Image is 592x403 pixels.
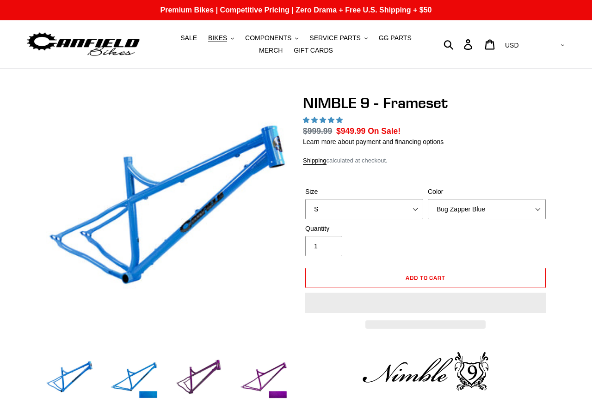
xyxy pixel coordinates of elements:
[46,96,287,337] img: NIMBLE 9 - Frameset
[305,187,423,197] label: Size
[368,125,401,137] span: On Sale!
[240,32,303,44] button: COMPONENTS
[25,30,141,59] img: Canfield Bikes
[305,32,372,44] button: SERVICE PARTS
[208,34,227,42] span: BIKES
[245,34,291,42] span: COMPONENTS
[379,34,412,42] span: GG PARTS
[203,32,239,44] button: BIKES
[294,47,333,54] span: GIFT CARDS
[305,268,546,288] button: Add to cart
[303,126,332,136] s: $999.99
[428,187,546,197] label: Color
[176,32,202,44] a: SALE
[259,47,283,54] span: MERCH
[303,94,548,112] h1: NIMBLE 9 - Frameset
[305,224,423,234] label: Quantity
[180,34,197,42] span: SALE
[303,116,345,124] span: 4.89 stars
[303,157,327,165] a: Shipping
[336,126,365,136] span: $949.99
[309,34,360,42] span: SERVICE PARTS
[374,32,416,44] a: GG PARTS
[303,138,444,145] a: Learn more about payment and financing options
[254,44,287,57] a: MERCH
[406,274,446,281] span: Add to cart
[289,44,338,57] a: GIFT CARDS
[303,156,548,165] div: calculated at checkout.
